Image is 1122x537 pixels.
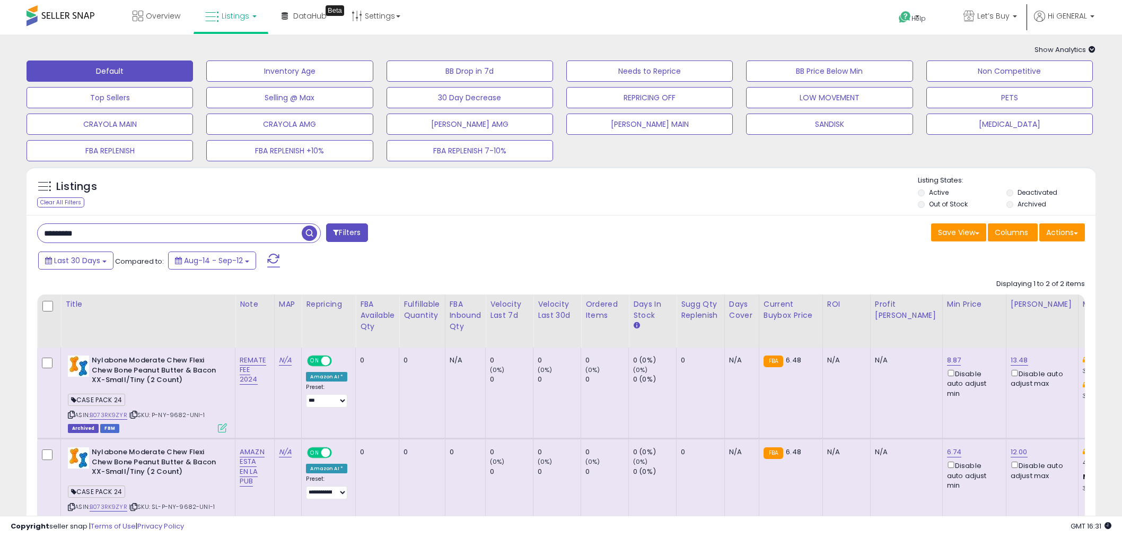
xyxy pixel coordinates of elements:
[387,114,553,135] button: [PERSON_NAME] AMG
[931,223,986,241] button: Save View
[490,457,505,466] small: (0%)
[137,521,184,531] a: Privacy Policy
[1071,521,1111,531] span: 2025-10-13 16:31 GMT
[360,299,395,332] div: FBA Available Qty
[54,255,100,266] span: Last 30 Days
[786,355,801,365] span: 6.48
[293,11,327,21] span: DataHub
[729,356,751,365] div: N/A
[1011,299,1074,310] div: [PERSON_NAME]
[585,375,628,384] div: 0
[918,176,1095,186] p: Listing States:
[450,447,478,457] div: 0
[27,87,193,108] button: Top Sellers
[827,447,862,457] div: N/A
[977,11,1010,21] span: Let’s Buy
[65,299,231,310] div: Title
[38,252,113,270] button: Last 30 Days
[1011,447,1028,457] a: 12.00
[387,140,553,161] button: FBA REPLENISH 7-10%
[947,447,962,457] a: 6.74
[206,87,373,108] button: Selling @ Max
[90,503,127,512] a: B073RK9ZYR
[1018,200,1046,209] label: Archived
[222,11,249,21] span: Listings
[11,521,49,531] strong: Copyright
[786,447,801,457] span: 6.48
[92,447,221,480] b: Nylabone Moderate Chew Flexi Chew Bone Peanut Butter & Bacon XX-Small/Tiny (2 Count)
[206,114,373,135] button: CRAYOLA AMG
[404,299,440,321] div: Fulfillable Quantity
[585,356,628,365] div: 0
[1083,472,1101,482] b: Max:
[947,460,998,490] div: Disable auto adjust min
[206,140,373,161] button: FBA REPLENISH +10%
[326,5,344,16] div: Tooltip anchor
[68,424,99,433] span: Listings that have been deleted from Seller Central
[387,87,553,108] button: 30 Day Decrease
[681,447,716,457] div: 0
[279,299,297,310] div: MAP
[911,14,926,23] span: Help
[538,356,581,365] div: 0
[633,321,639,331] small: Days In Stock.
[56,179,97,194] h5: Listings
[27,114,193,135] button: CRAYOLA MAIN
[1034,11,1094,34] a: Hi GENERAL
[996,279,1085,289] div: Displaying 1 to 2 of 2 items
[633,457,648,466] small: (0%)
[729,299,755,321] div: Days Cover
[91,521,136,531] a: Terms of Use
[129,503,215,511] span: | SKU: SL-P-NY-9682-UNI-1
[92,356,221,388] b: Nylabone Moderate Chew Flexi Chew Bone Peanut Butter & Bacon XX-Small/Tiny (2 Count)
[11,522,184,532] div: seller snap | |
[490,366,505,374] small: (0%)
[585,457,600,466] small: (0%)
[90,411,127,420] a: B073RK9ZYR
[926,114,1093,135] button: [MEDICAL_DATA]
[68,447,227,523] div: ASIN:
[988,223,1038,241] button: Columns
[633,447,676,457] div: 0 (0%)
[404,356,436,365] div: 0
[306,299,351,310] div: Repricing
[450,299,481,332] div: FBA inbound Qty
[929,188,949,197] label: Active
[490,356,533,365] div: 0
[746,87,913,108] button: LOW MOVEMENT
[566,87,733,108] button: REPRICING OFF
[827,299,866,310] div: ROI
[538,366,553,374] small: (0%)
[100,424,119,433] span: FBM
[566,114,733,135] button: [PERSON_NAME] MAIN
[490,375,533,384] div: 0
[827,356,862,365] div: N/A
[746,114,913,135] button: SANDISK
[947,355,961,366] a: 8.87
[168,252,256,270] button: Aug-14 - Sep-12
[279,447,292,457] a: N/A
[306,475,347,499] div: Preset:
[995,227,1028,238] span: Columns
[240,355,266,385] a: REMATE FEE 2024
[677,295,725,348] th: Please note that this number is a calculation based on your required days of coverage and your ve...
[1048,11,1087,21] span: Hi GENERAL
[240,299,270,310] div: Note
[1035,45,1095,55] span: Show Analytics
[585,447,628,457] div: 0
[538,467,581,477] div: 0
[929,200,968,209] label: Out of Stock
[1011,460,1070,480] div: Disable auto adjust max
[279,355,292,366] a: N/A
[146,11,180,21] span: Overview
[926,87,1093,108] button: PETS
[309,448,322,457] span: ON
[1039,223,1085,241] button: Actions
[633,375,676,384] div: 0 (0%)
[1011,368,1070,388] div: Disable auto adjust max
[585,366,600,374] small: (0%)
[184,255,243,266] span: Aug-14 - Sep-12
[240,447,265,487] a: AMAZN ESTA EN LA PUB
[746,60,913,82] button: BB Price Below Min
[585,467,628,477] div: 0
